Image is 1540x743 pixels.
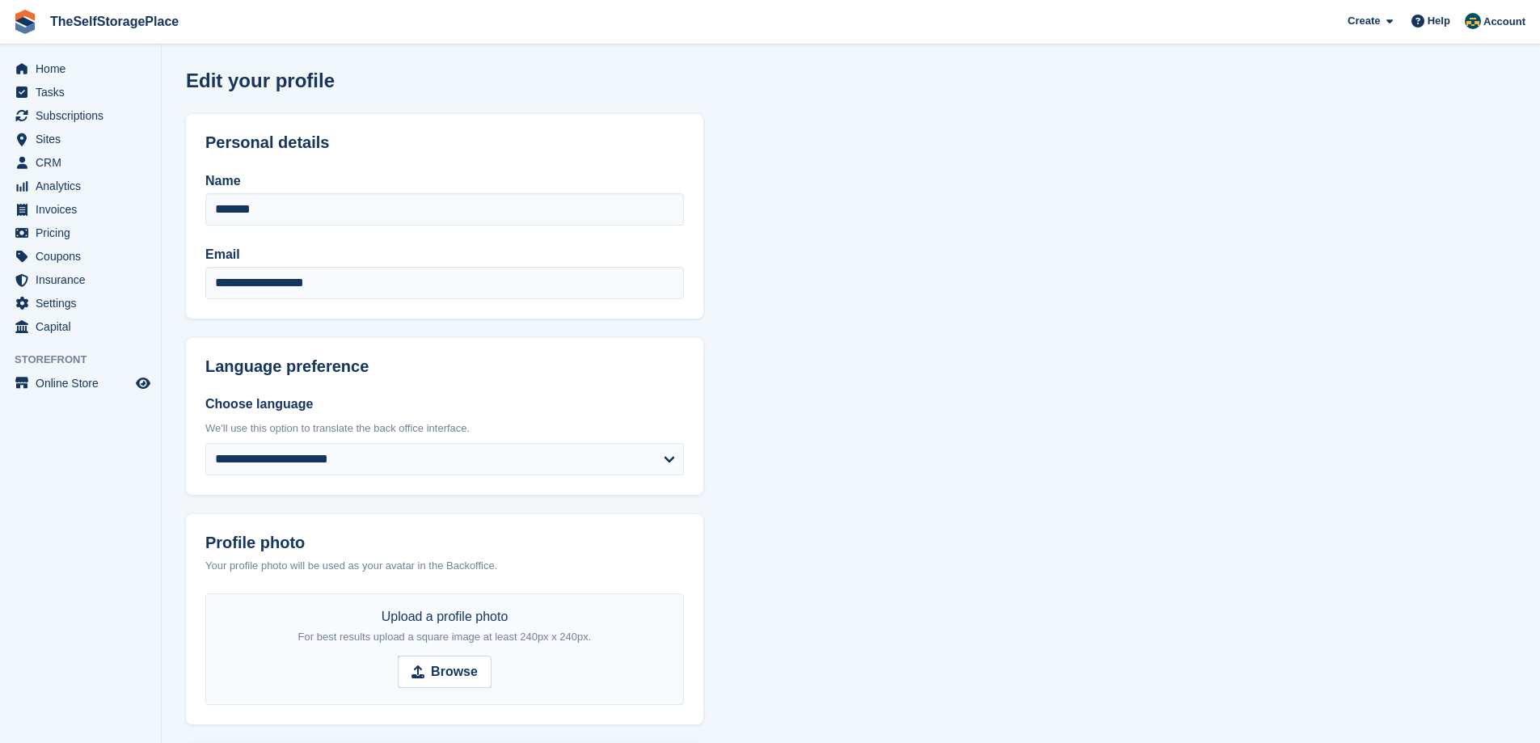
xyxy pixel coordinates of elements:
[36,128,133,150] span: Sites
[205,420,684,437] div: We'll use this option to translate the back office interface.
[1428,13,1450,29] span: Help
[8,315,153,338] a: menu
[15,352,161,368] span: Storefront
[8,175,153,197] a: menu
[431,662,478,682] strong: Browse
[1348,13,1380,29] span: Create
[8,268,153,291] a: menu
[36,151,133,174] span: CRM
[8,128,153,150] a: menu
[8,104,153,127] a: menu
[8,245,153,268] a: menu
[36,57,133,80] span: Home
[36,315,133,338] span: Capital
[36,372,133,395] span: Online Store
[186,70,335,91] h1: Edit your profile
[36,222,133,244] span: Pricing
[36,268,133,291] span: Insurance
[36,175,133,197] span: Analytics
[205,558,684,574] div: Your profile photo will be used as your avatar in the Backoffice.
[133,374,153,393] a: Preview store
[298,631,592,643] span: For best results upload a square image at least 240px x 240px.
[8,81,153,103] a: menu
[8,222,153,244] a: menu
[205,534,684,552] label: Profile photo
[1465,13,1481,29] img: Gairoid
[205,171,684,191] label: Name
[36,245,133,268] span: Coupons
[205,245,684,264] label: Email
[36,104,133,127] span: Subscriptions
[8,372,153,395] a: menu
[13,10,37,34] img: stora-icon-8386f47178a22dfd0bd8f6a31ec36ba5ce8667c1dd55bd0f319d3a0aa187defe.svg
[36,292,133,315] span: Settings
[36,198,133,221] span: Invoices
[205,395,684,414] label: Choose language
[205,133,684,152] h2: Personal details
[8,292,153,315] a: menu
[36,81,133,103] span: Tasks
[1483,14,1525,30] span: Account
[205,357,684,376] h2: Language preference
[8,151,153,174] a: menu
[8,198,153,221] a: menu
[398,656,492,688] input: Browse
[8,57,153,80] a: menu
[298,607,592,646] div: Upload a profile photo
[44,8,185,35] a: TheSelfStoragePlace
